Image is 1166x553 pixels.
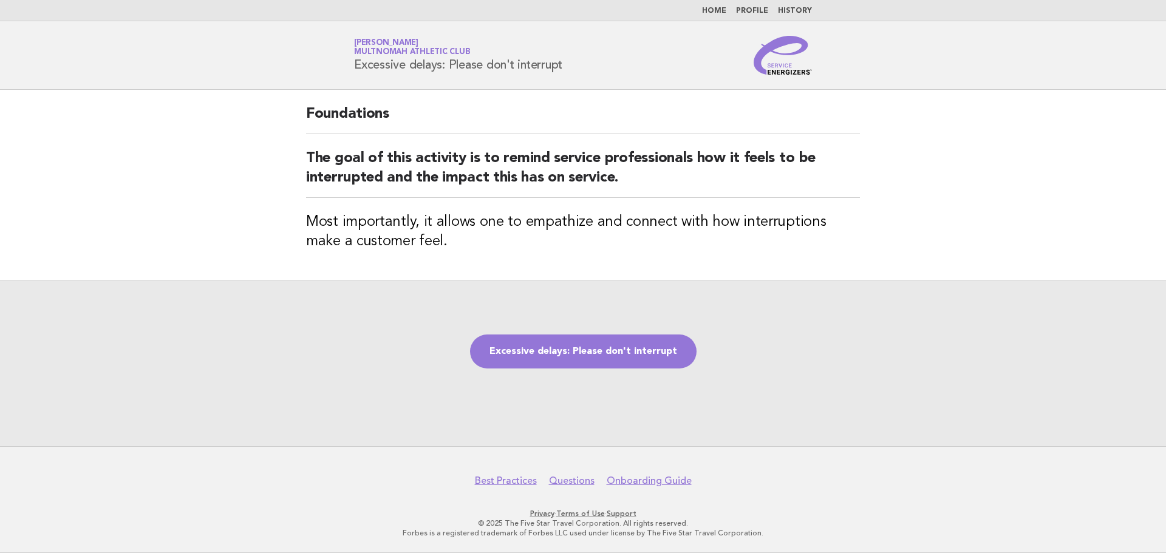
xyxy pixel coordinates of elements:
h2: Foundations [306,104,860,134]
a: Best Practices [475,475,537,487]
a: [PERSON_NAME]Multnomah Athletic Club [354,39,470,56]
a: Privacy [530,509,554,518]
a: Excessive delays: Please don't interrupt [470,334,697,368]
a: History [778,7,812,15]
p: © 2025 The Five Star Travel Corporation. All rights reserved. [211,518,955,528]
a: Questions [549,475,595,487]
a: Terms of Use [556,509,605,518]
img: Service Energizers [754,36,812,75]
a: Support [607,509,636,518]
h1: Excessive delays: Please don't interrupt [354,39,562,71]
a: Profile [736,7,768,15]
span: Multnomah Athletic Club [354,49,470,56]
a: Onboarding Guide [607,475,692,487]
h3: Most importantly, it allows one to empathize and connect with how interruptions make a customer f... [306,212,860,251]
a: Home [702,7,726,15]
p: Forbes is a registered trademark of Forbes LLC used under license by The Five Star Travel Corpora... [211,528,955,538]
h2: The goal of this activity is to remind service professionals how it feels to be interrupted and t... [306,149,860,198]
p: · · [211,509,955,518]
